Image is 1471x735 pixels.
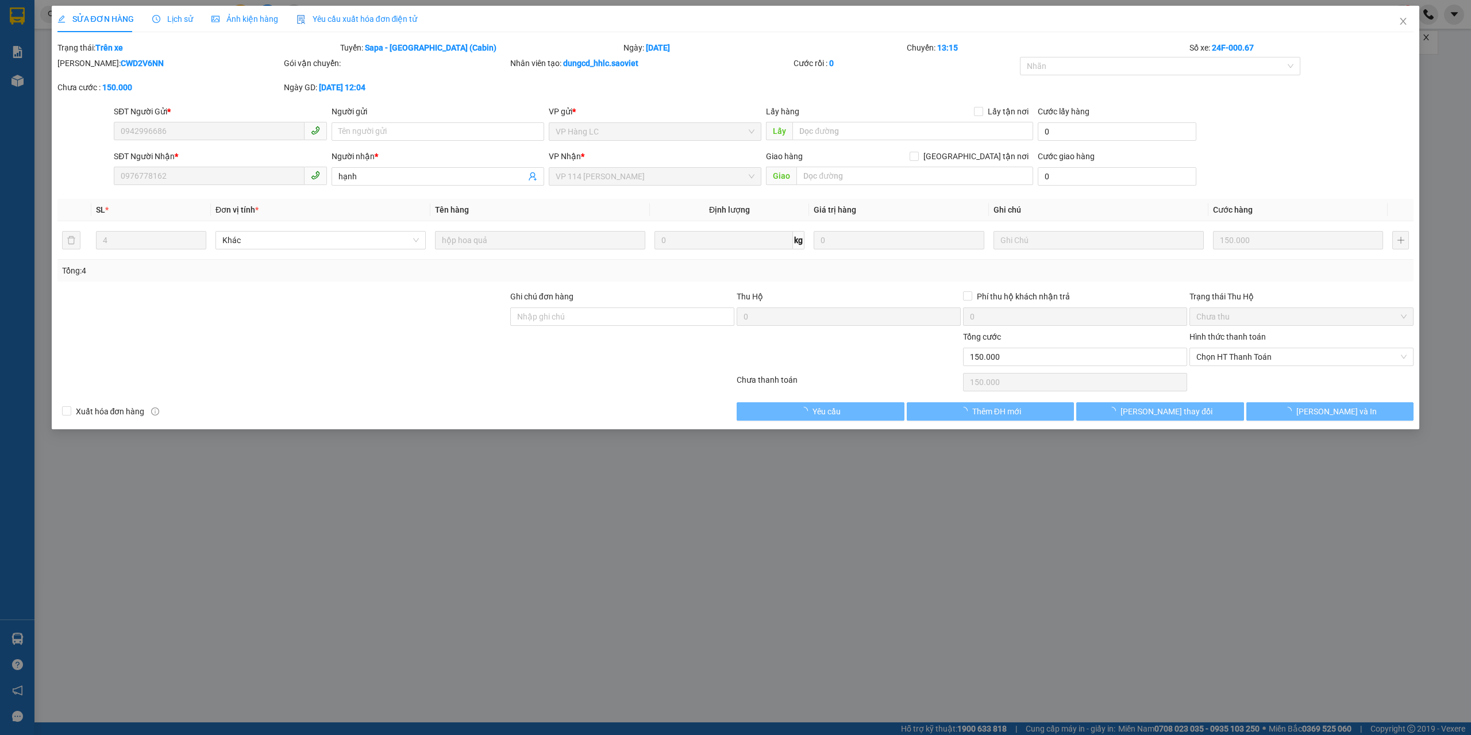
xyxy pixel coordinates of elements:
[766,107,799,116] span: Lấy hàng
[1213,205,1253,214] span: Cước hàng
[735,374,962,394] div: Chưa thanh toán
[1038,152,1095,161] label: Cước giao hàng
[972,405,1021,418] span: Thêm ĐH mới
[556,168,754,185] span: VP 114 Trần Nhật Duật
[1296,405,1377,418] span: [PERSON_NAME] và In
[793,231,804,249] span: kg
[1108,407,1120,415] span: loading
[737,402,904,421] button: Yêu cầu
[960,407,972,415] span: loading
[766,122,792,140] span: Lấy
[622,41,906,54] div: Ngày:
[57,81,282,94] div: Chưa cước :
[311,126,320,135] span: phone
[1076,402,1244,421] button: [PERSON_NAME] thay đổi
[96,205,105,214] span: SL
[907,402,1075,421] button: Thêm ĐH mới
[563,59,638,68] b: dungcd_hhlc.saoviet
[812,405,841,418] span: Yêu cầu
[766,167,796,185] span: Giao
[549,152,581,161] span: VP Nhận
[796,167,1033,185] input: Dọc đường
[737,292,763,301] span: Thu Hộ
[1189,290,1414,303] div: Trạng thái Thu Hộ
[56,41,340,54] div: Trạng thái:
[1038,122,1196,141] input: Cước lấy hàng
[311,171,320,180] span: phone
[983,105,1033,118] span: Lấy tận nơi
[319,83,365,92] b: [DATE] 12:04
[646,43,670,52] b: [DATE]
[1188,41,1415,54] div: Số xe:
[114,150,326,163] div: SĐT Người Nhận
[937,43,958,52] b: 13:15
[211,15,220,23] span: picture
[332,150,544,163] div: Người nhận
[906,41,1189,54] div: Chuyến:
[211,14,278,24] span: Ảnh kiện hàng
[332,105,544,118] div: Người gửi
[919,150,1033,163] span: [GEOGRAPHIC_DATA] tận nơi
[1120,405,1212,418] span: [PERSON_NAME] thay đổi
[766,152,803,161] span: Giao hàng
[829,59,834,68] b: 0
[510,292,573,301] label: Ghi chú đơn hàng
[963,332,1001,341] span: Tổng cước
[435,231,645,249] input: VD: Bàn, Ghế
[284,81,508,94] div: Ngày GD:
[510,57,791,70] div: Nhân viên tạo:
[814,205,856,214] span: Giá trị hàng
[296,15,306,24] img: icon
[1196,308,1407,325] span: Chưa thu
[1212,43,1254,52] b: 24F-000.67
[152,14,193,24] span: Lịch sử
[549,105,761,118] div: VP gửi
[1189,332,1266,341] label: Hình thức thanh toán
[556,123,754,140] span: VP Hàng LC
[57,14,134,24] span: SỬA ĐƠN HÀNG
[709,205,750,214] span: Định lượng
[1284,407,1296,415] span: loading
[794,57,1018,70] div: Cước rồi :
[152,15,160,23] span: clock-circle
[62,264,567,277] div: Tổng: 4
[435,205,469,214] span: Tên hàng
[1387,6,1419,38] button: Close
[1038,167,1196,186] input: Cước giao hàng
[114,105,326,118] div: SĐT Người Gửi
[800,407,812,415] span: loading
[121,59,164,68] b: CWD2V6NN
[365,43,496,52] b: Sapa - [GEOGRAPHIC_DATA] (Cabin)
[792,122,1033,140] input: Dọc đường
[1399,17,1408,26] span: close
[284,57,508,70] div: Gói vận chuyển:
[993,231,1204,249] input: Ghi Chú
[57,57,282,70] div: [PERSON_NAME]:
[62,231,80,249] button: delete
[151,407,159,415] span: info-circle
[222,232,419,249] span: Khác
[1246,402,1414,421] button: [PERSON_NAME] và In
[1213,231,1383,249] input: 0
[814,231,984,249] input: 0
[102,83,132,92] b: 150.000
[57,15,66,23] span: edit
[339,41,622,54] div: Tuyến:
[1038,107,1089,116] label: Cước lấy hàng
[215,205,259,214] span: Đơn vị tính
[1392,231,1409,249] button: plus
[528,172,537,181] span: user-add
[1196,348,1407,365] span: Chọn HT Thanh Toán
[296,14,418,24] span: Yêu cầu xuất hóa đơn điện tử
[95,43,123,52] b: Trên xe
[71,405,149,418] span: Xuất hóa đơn hàng
[510,307,734,326] input: Ghi chú đơn hàng
[972,290,1075,303] span: Phí thu hộ khách nhận trả
[989,199,1208,221] th: Ghi chú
